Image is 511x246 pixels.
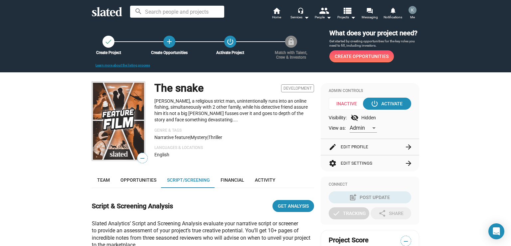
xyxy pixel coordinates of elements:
[208,135,222,140] span: Thriller
[329,139,411,155] button: Edit Profile
[371,100,379,108] mat-icon: power_settings_new
[207,135,208,140] span: |
[137,154,147,163] span: —
[329,29,419,38] h3: What does your project need?
[281,84,314,92] span: Development
[162,172,215,188] a: Script/Screening
[163,36,175,48] a: Create Opportunities
[378,209,386,217] mat-icon: share
[255,177,275,183] span: Activity
[401,237,411,246] span: —
[488,223,504,239] div: Open Intercom Messenger
[272,13,281,21] span: Home
[405,143,413,151] mat-icon: arrow_forward
[350,191,390,203] div: Post Update
[208,50,252,55] div: Activate Project
[288,7,311,21] button: Services
[351,114,359,122] mat-icon: visibility_off
[329,236,369,245] span: Project Score
[250,172,281,188] a: Activity
[329,207,369,219] button: Tracking
[329,159,337,167] mat-icon: settings
[329,125,346,131] span: View as:
[224,36,236,48] button: Activate Project
[154,81,204,95] h1: The snake
[215,172,250,188] a: Financial
[315,13,331,21] div: People
[366,7,373,14] mat-icon: forum
[154,145,314,151] p: Languages & Locations
[329,39,419,48] p: Get started by creating opportunities for the key roles you need to fill, including investors.
[165,38,173,46] mat-icon: add
[362,13,378,21] span: Messaging
[350,125,365,131] span: Admin
[154,135,190,140] span: Narrative feature
[329,155,411,171] button: Edit Settings
[154,152,169,157] span: English
[405,5,421,22] button: Kian KolivianMe
[409,6,417,14] img: Kian Kolivian
[349,193,357,201] mat-icon: post_add
[329,50,394,62] a: Create Opportunities
[278,200,309,212] span: Get Analysis
[335,50,389,62] span: Create Opportunities
[405,159,413,167] mat-icon: arrow_forward
[226,38,234,46] mat-icon: power_settings_new
[154,128,314,133] p: Genre & Tags
[349,13,357,21] mat-icon: arrow_drop_down
[390,7,396,13] mat-icon: notifications
[92,172,115,188] a: Team
[115,172,162,188] a: Opportunities
[329,114,411,122] div: Visibility: Hidden
[130,6,224,18] input: Search people and projects
[311,7,335,21] button: People
[332,207,366,219] div: Tracking
[221,177,244,183] span: Financial
[190,135,191,140] span: |
[272,200,314,212] a: Get Analysis
[191,135,207,140] span: Mystery
[265,7,288,21] a: Home
[371,207,411,219] button: Share
[335,7,358,21] button: Projects
[381,7,405,21] a: Notifications
[92,202,173,211] h2: Script & Screening Analysis
[147,50,191,55] div: Create Opportunities
[363,98,411,110] button: Activate
[86,50,130,55] div: Create Project
[154,98,314,123] p: [PERSON_NAME], a religious strict man, unintentionally runs into an online fishing, simultaneousl...
[272,7,280,15] mat-icon: home
[97,177,110,183] span: Team
[104,38,112,46] mat-icon: check
[329,88,411,94] div: Admin Controls
[167,177,210,183] span: Script/Screening
[358,7,381,21] a: Messaging
[95,63,150,67] a: Learn more about the listing process
[329,143,337,151] mat-icon: edit
[302,13,310,21] mat-icon: arrow_drop_down
[342,6,352,15] mat-icon: view_list
[92,82,145,161] img: The snake
[410,13,415,21] span: Me
[120,177,156,183] span: Opportunities
[325,13,333,21] mat-icon: arrow_drop_down
[378,207,404,219] div: Share
[290,13,309,21] div: Services
[372,98,403,110] div: Activate
[319,6,329,15] mat-icon: people
[332,209,340,217] mat-icon: check
[337,13,356,21] span: Projects
[297,7,303,13] mat-icon: headset_mic
[329,191,411,203] button: Post Update
[329,182,411,187] div: Connect
[329,98,369,110] span: Inactive
[384,13,402,21] span: Notifications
